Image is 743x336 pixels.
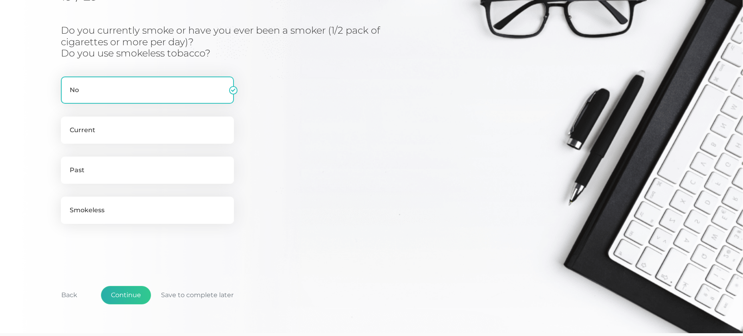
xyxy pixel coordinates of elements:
[61,117,234,144] label: Current
[61,25,413,59] h3: Do you currently smoke or have you ever been a smoker (1/2 pack of cigarettes or more per day)? D...
[101,286,151,304] button: Continue
[51,286,87,304] button: Back
[151,286,244,304] button: Save to complete later
[61,197,234,224] label: Smokeless
[61,157,234,184] label: Past
[61,76,234,104] label: No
